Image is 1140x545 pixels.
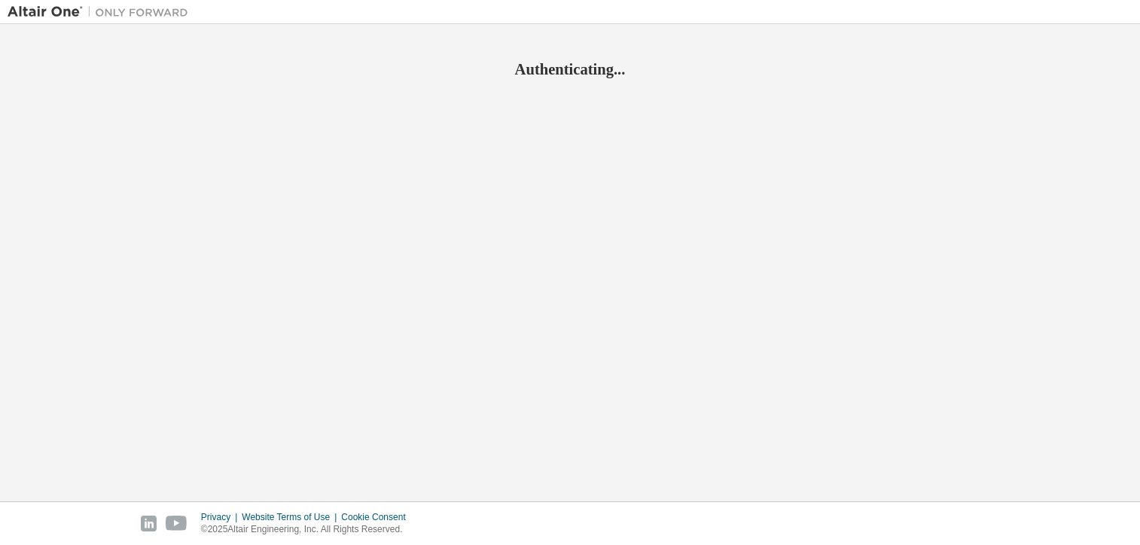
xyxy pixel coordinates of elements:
[201,523,415,536] p: © 2025 Altair Engineering, Inc. All Rights Reserved.
[341,511,414,523] div: Cookie Consent
[166,516,187,531] img: youtube.svg
[201,511,242,523] div: Privacy
[8,59,1132,79] h2: Authenticating...
[242,511,341,523] div: Website Terms of Use
[141,516,157,531] img: linkedin.svg
[8,5,196,20] img: Altair One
